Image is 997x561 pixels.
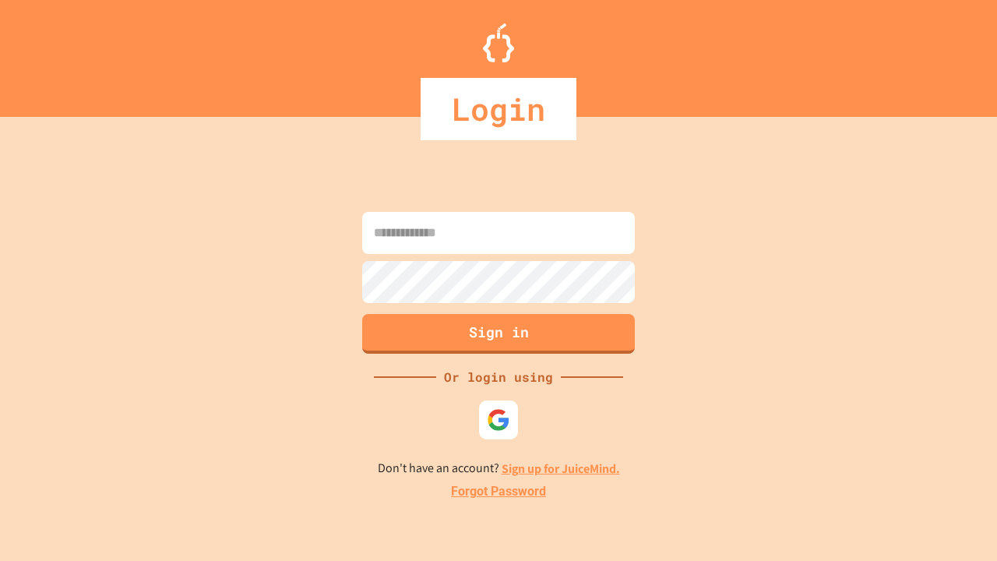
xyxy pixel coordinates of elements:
[362,314,635,354] button: Sign in
[451,482,546,501] a: Forgot Password
[868,431,981,497] iframe: chat widget
[378,459,620,478] p: Don't have an account?
[436,368,561,386] div: Or login using
[421,78,576,140] div: Login
[487,408,510,432] img: google-icon.svg
[502,460,620,477] a: Sign up for JuiceMind.
[932,499,981,545] iframe: chat widget
[483,23,514,62] img: Logo.svg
